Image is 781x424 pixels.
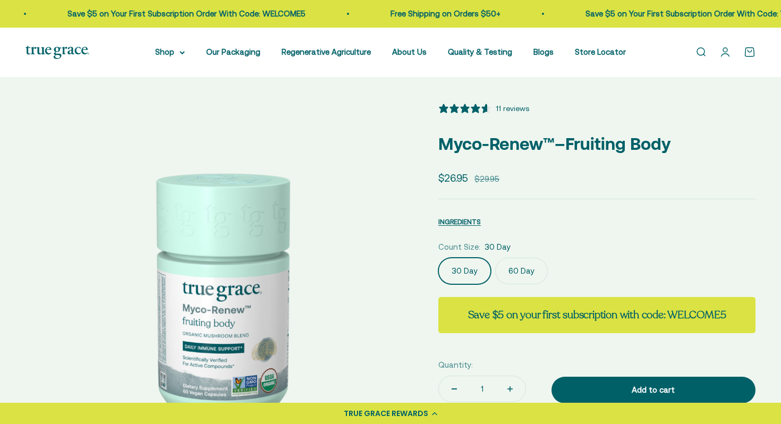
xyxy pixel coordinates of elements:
[533,47,554,56] a: Blogs
[438,170,468,186] sale-price: $26.95
[206,47,260,56] a: Our Packaging
[495,376,525,402] button: Increase quantity
[344,408,428,419] div: TRUE GRACE REWARDS
[62,7,300,20] p: Save $5 on Your First Subscription Order With Code: WELCOME5
[438,218,481,226] span: INGREDIENTS
[474,173,499,185] compare-at-price: $29.95
[575,47,626,56] a: Store Locator
[392,47,427,56] a: About Us
[438,130,755,157] p: Myco-Renew™–Fruiting Body
[438,215,481,228] button: INGREDIENTS
[468,308,726,322] strong: Save $5 on your first subscription with code: WELCOME5
[438,359,473,371] label: Quantity:
[282,47,371,56] a: Regenerative Agriculture
[439,376,470,402] button: Decrease quantity
[573,384,734,396] div: Add to cart
[551,377,755,403] button: Add to cart
[385,9,495,18] a: Free Shipping on Orders $50+
[448,47,512,56] a: Quality & Testing
[155,46,185,58] summary: Shop
[485,241,511,253] span: 30 Day
[438,103,529,114] button: 4.82 stars, 11 ratings
[438,241,480,253] legend: Count Size:
[496,103,529,114] div: 11 reviews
